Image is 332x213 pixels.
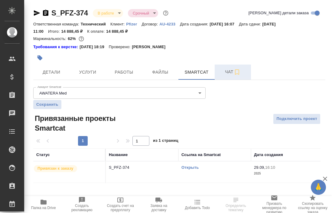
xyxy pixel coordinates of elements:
p: 14 888,45 ₽ [106,29,132,34]
div: В работе [128,9,158,17]
p: 62% [68,36,77,41]
p: Pfizer [126,22,142,26]
button: Сохранить [33,100,61,109]
span: Определить тематику [220,204,251,212]
p: Дата сдачи: [239,22,262,26]
button: 🙏 [311,180,326,195]
div: Нажми, чтобы открыть папку с инструкцией [33,44,80,50]
button: Добавить Todo [178,196,216,213]
div: AWATERA Med [33,87,206,99]
span: Файлы [146,68,175,76]
button: 4669.69 RUB; [77,35,85,43]
span: Создать рекламацию [66,204,97,212]
span: из 1 страниц [153,137,178,146]
span: Работы [109,68,138,76]
p: [DATE] 16:07 [210,22,239,26]
button: Срочный [131,11,151,16]
button: Скопировать ссылку [42,9,49,17]
p: 16:10 [265,165,275,170]
span: Заявка на доставку [143,204,174,212]
span: Подключить проект [276,115,317,122]
svg: Подписаться [233,68,241,76]
span: Услуги [73,68,102,76]
a: S_PFZ-374 [51,9,88,17]
a: Требования к верстке: [33,44,80,50]
p: Клиент: [110,22,126,26]
a: AU-4233 [159,21,180,26]
span: Smartcat [182,68,211,76]
button: Добавить тэг [33,51,47,65]
button: Папка на Drive [24,196,63,213]
span: Создать счет на предоплату [105,204,136,212]
p: Договор: [142,22,159,26]
p: Итого: [48,29,61,34]
button: Заявка на доставку [140,196,178,213]
button: Доп статусы указывают на важность/срочность заказа [162,9,170,17]
button: AWATERA Med [37,91,69,96]
p: Проверено: [109,44,132,50]
p: К оплате: [87,29,106,34]
button: Подключить проект [273,114,321,124]
a: Открыть [181,165,199,170]
span: Чат [218,68,247,76]
button: Призвать менеджера по развитию [255,196,294,213]
span: Детали [37,68,66,76]
span: Привязанные проекты Smartcat [33,114,131,133]
p: [PERSON_NAME] [132,44,170,50]
button: Определить тематику [216,196,255,213]
p: 14 888,45 ₽ [61,29,87,34]
p: 29.09, [254,165,265,170]
button: Скопировать ссылку для ЯМессенджера [33,9,41,17]
p: AU-4233 [159,22,180,26]
p: Маржинальность: [33,36,68,41]
button: Создать рекламацию [63,196,101,213]
span: Папка на Drive [31,206,56,210]
span: Сохранить [36,102,58,108]
p: [DATE] 18:19 [80,44,109,50]
a: Pfizer [126,21,142,26]
div: Статус [36,152,50,158]
p: Привязан к заказу [37,165,73,171]
p: Ответственная команда: [33,22,81,26]
div: В работе [93,9,123,17]
p: 2025 [254,171,321,177]
span: 🙏 [313,181,324,194]
p: S_PFZ-374 [109,165,175,171]
div: Дата создания [254,152,283,158]
p: Дата создания: [180,22,210,26]
span: [PERSON_NAME] детали заказа [249,10,309,16]
p: Технический [81,22,110,26]
button: Скопировать ссылку на оценку заказа [294,196,332,213]
button: Создать счет на предоплату [101,196,140,213]
span: Добавить Todo [185,206,210,210]
button: В работе [96,11,116,16]
div: Ссылка на Smartcat [181,152,221,158]
div: Название [109,152,128,158]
